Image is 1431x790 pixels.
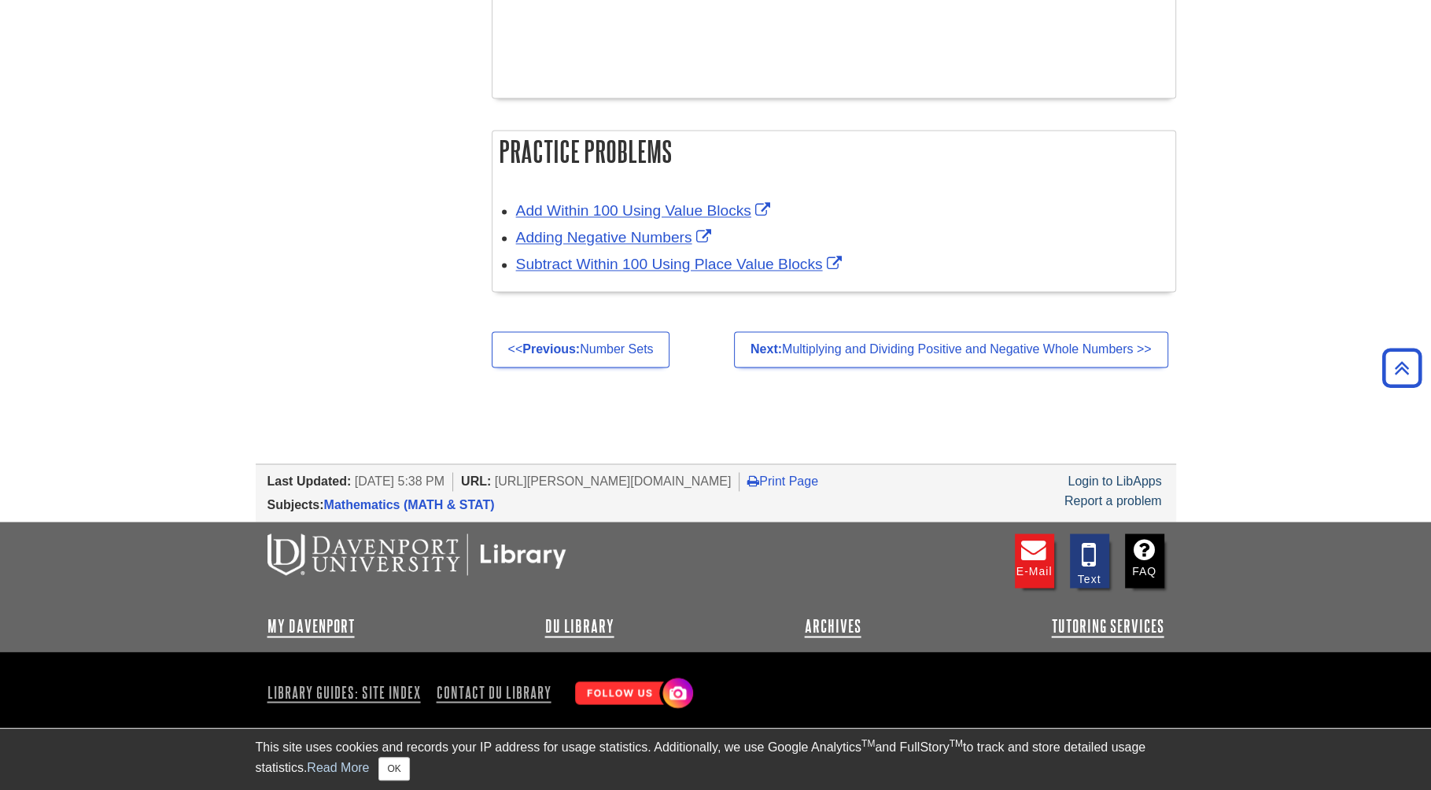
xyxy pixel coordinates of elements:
[751,342,782,356] strong: Next:
[324,497,495,511] a: Mathematics (MATH & STAT)
[1064,493,1162,507] a: Report a problem
[545,616,614,635] a: DU Library
[378,757,409,781] button: Close
[567,671,697,716] img: Follow Us! Instagram
[307,761,369,774] a: Read More
[1377,357,1427,378] a: Back to Top
[522,342,580,356] strong: Previous:
[516,202,774,219] a: Link opens in new window
[1070,533,1109,588] a: Text
[492,331,670,367] a: <<Previous:Number Sets
[492,131,1175,172] h2: Practice Problems
[950,738,963,749] sup: TM
[861,738,875,749] sup: TM
[267,678,427,705] a: Library Guides: Site Index
[1068,474,1161,488] a: Login to LibApps
[267,474,352,488] span: Last Updated:
[267,497,324,511] span: Subjects:
[267,616,355,635] a: My Davenport
[430,678,558,705] a: Contact DU Library
[805,616,861,635] a: Archives
[734,331,1168,367] a: Next:Multiplying and Dividing Positive and Negative Whole Numbers >>
[256,738,1176,781] div: This site uses cookies and records your IP address for usage statistics. Additionally, we use Goo...
[461,474,491,488] span: URL:
[1052,616,1164,635] a: Tutoring Services
[516,229,715,245] a: Link opens in new window
[747,474,818,488] a: Print Page
[1015,533,1054,588] a: E-mail
[267,533,566,574] img: DU Libraries
[355,474,444,488] span: [DATE] 5:38 PM
[747,474,759,487] i: Print Page
[1125,533,1164,588] a: FAQ
[495,474,732,488] span: [URL][PERSON_NAME][DOMAIN_NAME]
[516,256,846,272] a: Link opens in new window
